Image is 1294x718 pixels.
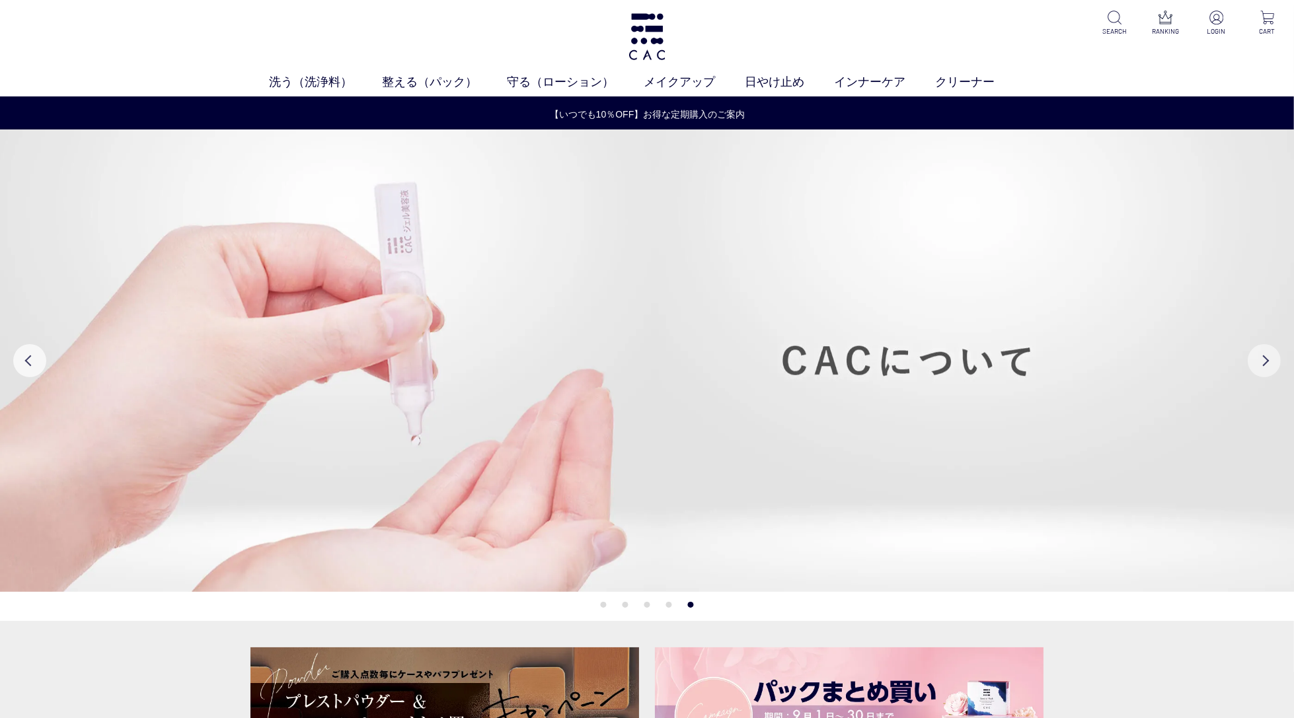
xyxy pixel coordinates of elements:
p: CART [1251,26,1283,36]
a: SEARCH [1098,11,1131,36]
img: logo [627,13,668,60]
a: クリーナー [936,73,1025,91]
p: LOGIN [1200,26,1233,36]
button: 4 of 5 [666,602,672,608]
p: SEARCH [1098,26,1131,36]
a: LOGIN [1200,11,1233,36]
a: 整える（パック） [383,73,508,91]
a: 守る（ローション） [508,73,644,91]
p: RANKING [1149,26,1182,36]
button: 5 of 5 [688,602,694,608]
a: 洗う（洗浄料） [270,73,383,91]
button: 2 of 5 [623,602,628,608]
button: 3 of 5 [644,602,650,608]
button: 1 of 5 [601,602,607,608]
button: Previous [13,344,46,377]
a: RANKING [1149,11,1182,36]
button: Next [1248,344,1281,377]
a: インナーケア [835,73,936,91]
a: CART [1251,11,1283,36]
a: 【いつでも10％OFF】お得な定期購入のご案内 [1,108,1294,122]
a: 日やけ止め [745,73,835,91]
a: メイクアップ [644,73,745,91]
